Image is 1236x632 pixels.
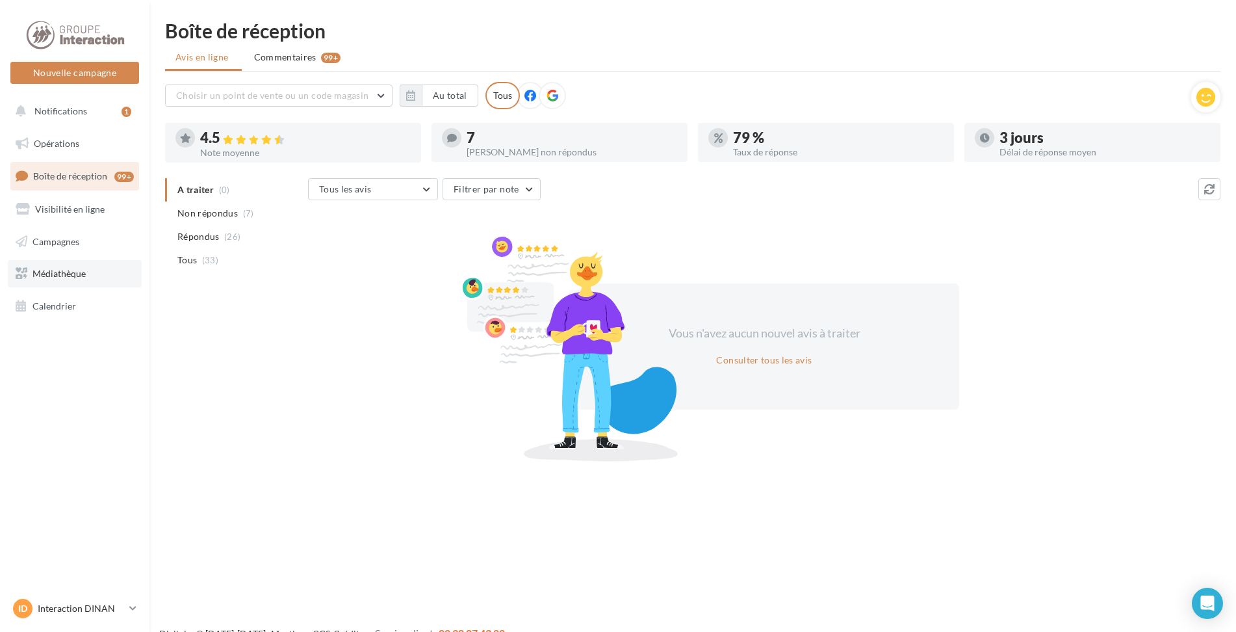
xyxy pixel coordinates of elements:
[32,235,79,246] span: Campagnes
[1192,588,1223,619] div: Open Intercom Messenger
[733,148,944,157] div: Taux de réponse
[319,183,372,194] span: Tous les avis
[243,208,254,218] span: (7)
[400,85,478,107] button: Au total
[177,254,197,267] span: Tous
[733,131,944,145] div: 79 %
[177,207,238,220] span: Non répondus
[999,131,1210,145] div: 3 jours
[8,196,142,223] a: Visibilité en ligne
[711,352,817,368] button: Consulter tous les avis
[34,105,87,116] span: Notifications
[32,268,86,279] span: Médiathèque
[467,131,677,145] div: 7
[32,300,76,311] span: Calendrier
[422,85,478,107] button: Au total
[652,325,876,342] div: Vous n'avez aucun nouvel avis à traiter
[8,260,142,287] a: Médiathèque
[200,148,411,157] div: Note moyenne
[254,51,316,64] span: Commentaires
[443,178,541,200] button: Filtrer par note
[200,131,411,146] div: 4.5
[177,230,220,243] span: Répondus
[224,231,240,242] span: (26)
[321,53,341,63] div: 99+
[34,138,79,149] span: Opérations
[165,21,1220,40] div: Boîte de réception
[999,148,1210,157] div: Délai de réponse moyen
[202,255,218,265] span: (33)
[8,130,142,157] a: Opérations
[467,148,677,157] div: [PERSON_NAME] non répondus
[38,602,124,615] p: Interaction DINAN
[308,178,438,200] button: Tous les avis
[114,172,134,182] div: 99+
[10,62,139,84] button: Nouvelle campagne
[10,596,139,621] a: ID Interaction DINAN
[18,602,27,615] span: ID
[176,90,368,101] span: Choisir un point de vente ou un code magasin
[35,204,105,215] span: Visibilité en ligne
[8,98,136,125] button: Notifications 1
[485,82,520,109] div: Tous
[8,162,142,190] a: Boîte de réception99+
[8,228,142,256] a: Campagnes
[165,85,393,107] button: Choisir un point de vente ou un code magasin
[8,293,142,320] a: Calendrier
[122,107,131,117] div: 1
[33,170,107,181] span: Boîte de réception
